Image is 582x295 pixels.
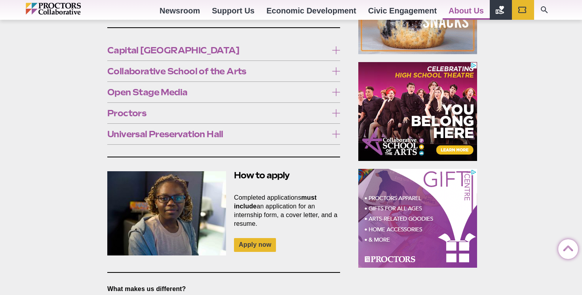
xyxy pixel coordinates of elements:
h2: How to apply [107,169,340,182]
span: Open Stage Media [107,88,328,96]
span: Proctors [107,109,328,117]
span: Universal Preservation Hall [107,130,328,138]
span: Collaborative School of the Arts [107,67,328,76]
strong: must include [234,194,317,210]
a: Apply now [234,238,276,252]
iframe: Advertisement [358,169,477,268]
strong: What makes us different? [107,286,186,292]
img: Proctors logo [26,3,115,15]
a: Back to Top [558,240,574,255]
iframe: Advertisement [358,62,477,161]
span: Capital [GEOGRAPHIC_DATA] [107,46,328,55]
